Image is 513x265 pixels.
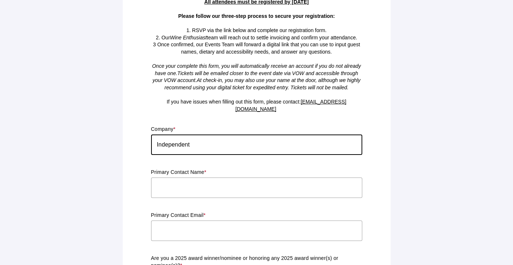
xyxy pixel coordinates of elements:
[156,35,357,40] span: 2. Our team will reach out to settle invoicing and confirm your attendance.
[153,70,358,83] span: Tickets will be emailed closer to the event date via VOW and accessible through your VOW account.
[170,35,207,40] em: Wine Enthusiast
[236,99,347,112] a: [EMAIL_ADDRESS][DOMAIN_NAME]
[152,63,361,76] span: Once your complete this form, you will automatically receive an account if you do not already hav...
[167,99,346,112] span: If you have issues when filling out this form, please contact
[178,13,335,19] strong: Please follow our three-step process to secure your registration:
[153,42,360,55] span: 3 Once confirmed, our Events Team will forward a digital link that you can use to input guest nam...
[186,27,327,33] span: 1. RSVP via the link below and complete our registration form.
[299,99,301,105] span: :
[151,212,362,219] p: Primary Contact Email
[153,70,360,90] em: At check-in, you may also use your name at the door, although we highly recommend using your digi...
[151,126,362,133] p: Company
[151,169,362,176] p: Primary Contact Name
